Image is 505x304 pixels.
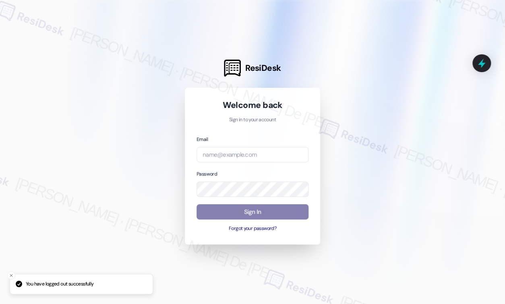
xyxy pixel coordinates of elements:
button: Sign In [197,204,308,220]
label: Email [197,136,208,143]
span: ResiDesk [245,62,281,74]
button: Forgot your password? [197,225,308,232]
h1: Welcome back [197,99,308,111]
input: name@example.com [197,147,308,163]
img: ResiDesk Logo [224,60,241,77]
label: Password [197,171,217,177]
button: Close toast [7,271,15,279]
p: Sign in to your account [197,116,308,124]
p: You have logged out successfully [26,281,93,288]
